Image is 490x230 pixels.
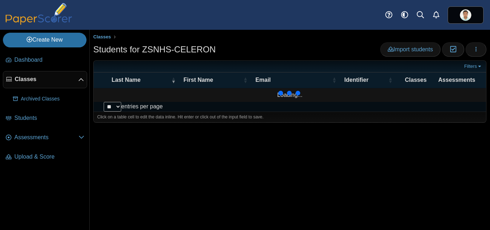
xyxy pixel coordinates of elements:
[171,72,176,88] span: Last Name : Activate to remove sorting
[21,95,84,103] span: Archived Classes
[344,77,369,83] span: Identifier
[405,77,427,83] span: Classes
[94,88,486,102] td: Loading...
[3,20,75,26] a: PaperScorer
[460,9,471,21] span: adonis maynard pilongo
[332,72,336,88] span: Email : Activate to sort
[121,103,163,109] label: entries per page
[388,46,433,52] span: Import students
[14,114,84,122] span: Students
[14,133,79,141] span: Assessments
[112,77,141,83] span: Last Name
[388,72,392,88] span: Identifier : Activate to sort
[438,77,475,83] span: Assessments
[448,6,484,24] a: ps.qM1w65xjLpOGVUdR
[184,77,213,83] span: First Name
[243,72,248,88] span: First Name : Activate to sort
[255,77,271,83] span: Email
[3,3,75,25] img: PaperScorer
[3,71,87,88] a: Classes
[91,33,113,42] a: Classes
[94,112,486,122] div: Click on a table cell to edit the data inline. Hit enter or click out of the input field to save.
[460,9,471,21] img: ps.qM1w65xjLpOGVUdR
[93,43,216,56] h1: Students for ZSNHS-CELERON
[10,90,87,108] a: Archived Classes
[15,75,78,83] span: Classes
[93,34,111,39] span: Classes
[3,129,87,146] a: Assessments
[428,7,444,23] a: Alerts
[3,52,87,69] a: Dashboard
[14,153,84,161] span: Upload & Score
[3,33,86,47] a: Create New
[3,149,87,166] a: Upload & Score
[3,110,87,127] a: Students
[380,42,440,57] a: Import students
[462,63,484,70] a: Filters
[14,56,84,64] span: Dashboard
